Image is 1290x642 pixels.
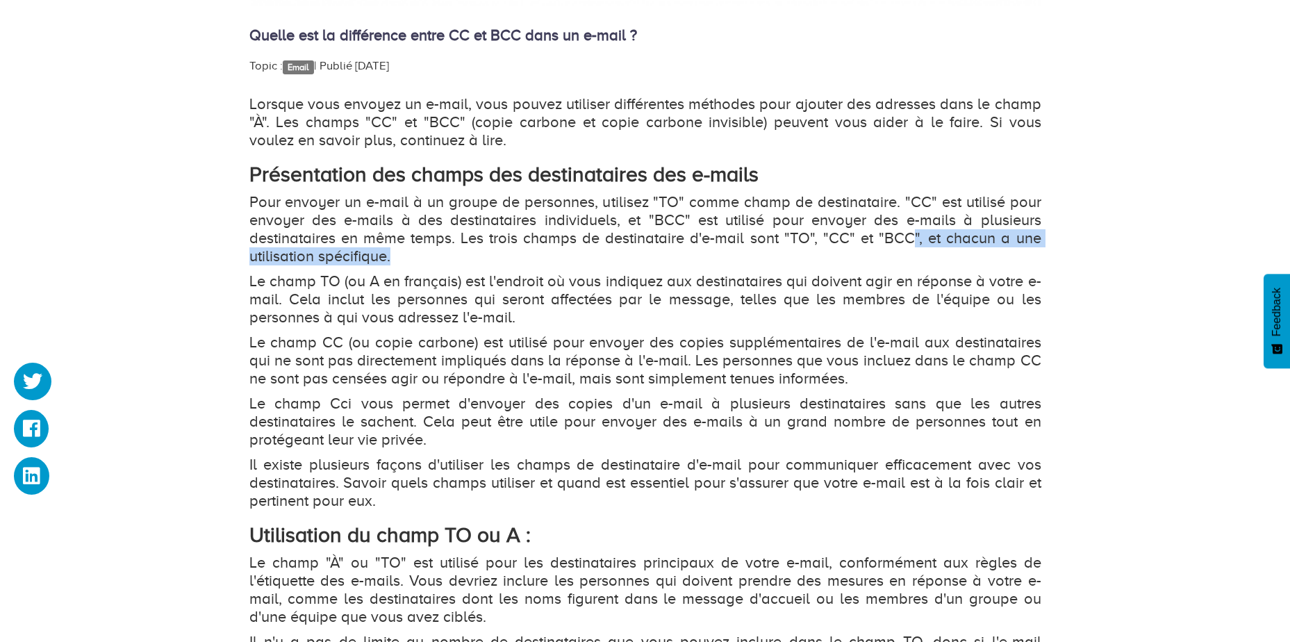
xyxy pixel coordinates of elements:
[1271,288,1283,336] span: Feedback
[1264,274,1290,368] button: Feedback - Afficher l’enquête
[249,193,1041,265] p: Pour envoyer un e-mail à un groupe de personnes, utilisez "TO" comme champ de destinataire. "CC" ...
[249,27,1041,44] h4: Quelle est la différence entre CC et BCC dans un e-mail ?
[249,395,1041,449] p: Le champ Cci vous permet d'envoyer des copies d'un e-mail à plusieurs destinataires sans que les ...
[249,95,1041,149] p: Lorsque vous envoyez un e-mail, vous pouvez utiliser différentes méthodes pour ajouter des adress...
[249,554,1041,626] p: Le champ "À" ou "TO" est utilisé pour les destinataires principaux de votre e-mail, conformément ...
[320,59,389,72] span: Publié [DATE]
[249,163,759,186] strong: Présentation des champs des destinataires des e-mails
[249,523,531,547] strong: Utilisation du champ TO ou A :
[249,334,1041,388] p: Le champ CC (ou copie carbone) est utilisé pour envoyer des copies supplémentaires de l'e-mail au...
[249,59,317,72] span: Topic : |
[249,272,1041,327] p: Le champ TO (ou A en français) est l'endroit où vous indiquez aux destinataires qui doivent agir ...
[249,456,1041,510] p: Il existe plusieurs façons d'utiliser les champs de destinataire d'e-mail pour communiquer effica...
[283,60,314,74] a: Email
